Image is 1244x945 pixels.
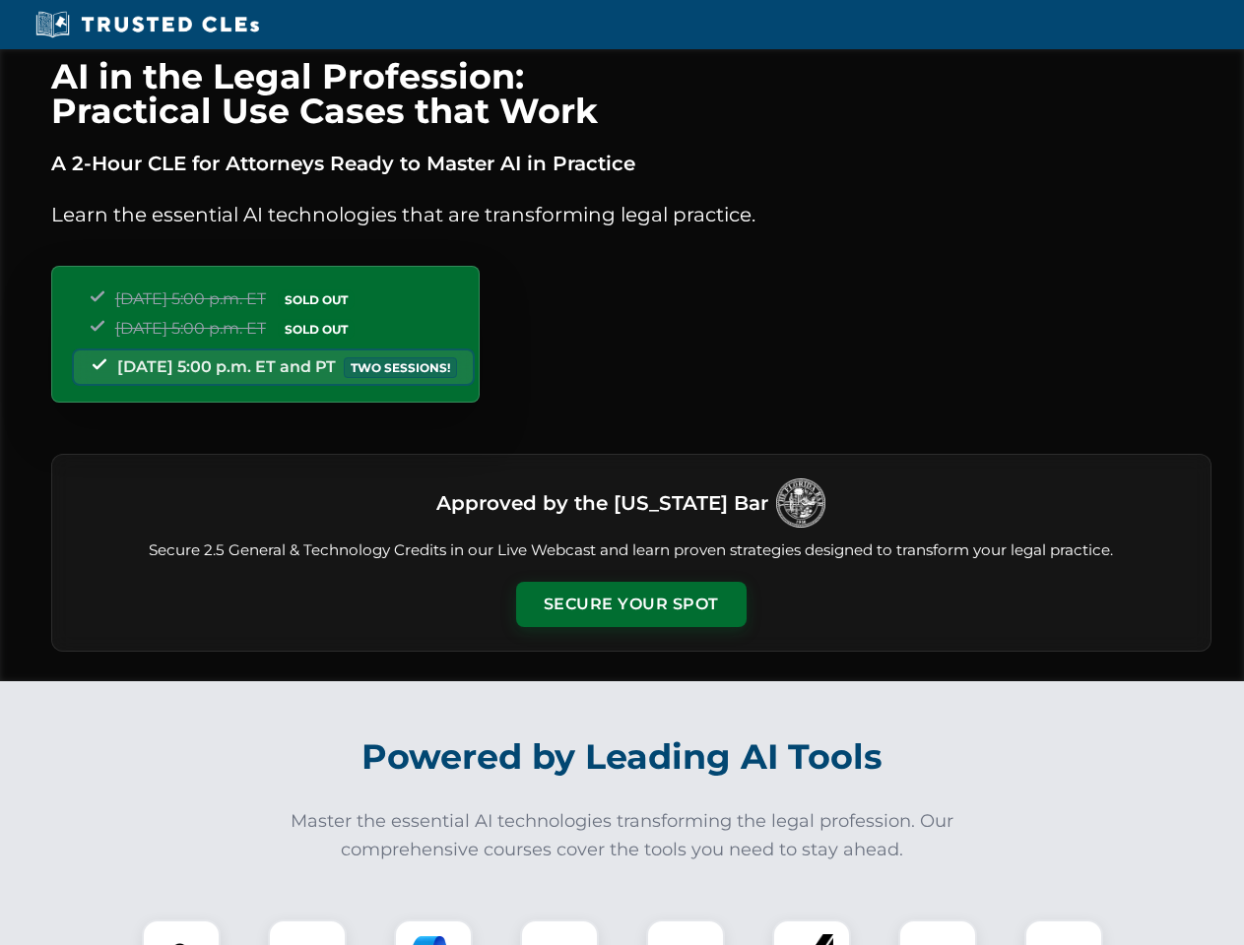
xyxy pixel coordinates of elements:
button: Secure Your Spot [516,582,747,627]
p: Learn the essential AI technologies that are transforming legal practice. [51,199,1211,230]
h3: Approved by the [US_STATE] Bar [436,485,768,521]
img: Trusted CLEs [30,10,265,39]
span: SOLD OUT [278,319,355,340]
p: Master the essential AI technologies transforming the legal profession. Our comprehensive courses... [278,807,967,864]
span: [DATE] 5:00 p.m. ET [115,319,266,338]
img: Logo [776,478,825,528]
h2: Powered by Leading AI Tools [77,723,1168,791]
span: [DATE] 5:00 p.m. ET [115,289,266,308]
h1: AI in the Legal Profession: Practical Use Cases that Work [51,59,1211,128]
p: Secure 2.5 General & Technology Credits in our Live Webcast and learn proven strategies designed ... [76,539,1187,562]
span: SOLD OUT [278,289,355,310]
p: A 2-Hour CLE for Attorneys Ready to Master AI in Practice [51,148,1211,179]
